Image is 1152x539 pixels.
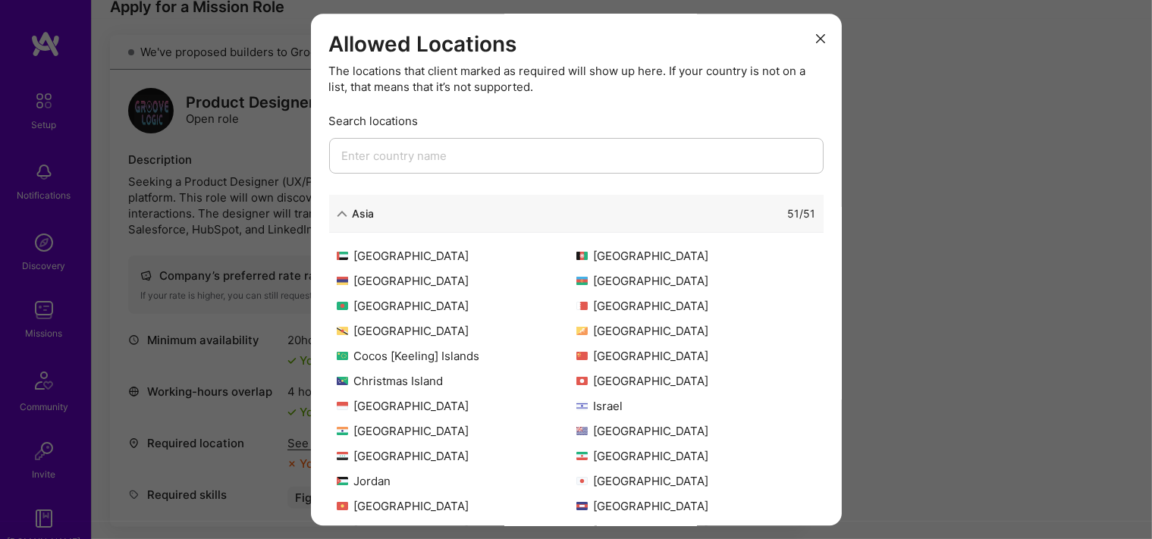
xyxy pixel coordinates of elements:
[576,402,588,410] img: Israel
[337,502,348,510] img: Kyrgyzstan
[337,398,576,414] div: [GEOGRAPHIC_DATA]
[576,323,816,339] div: [GEOGRAPHIC_DATA]
[576,327,588,335] img: Bhutan
[576,377,588,385] img: Hong Kong
[337,402,348,410] img: Indonesia
[576,248,816,264] div: [GEOGRAPHIC_DATA]
[337,452,348,460] img: Iraq
[337,473,576,489] div: Jordan
[353,205,375,221] div: Asia
[576,477,588,485] img: Japan
[337,477,348,485] img: Jordan
[337,498,576,514] div: [GEOGRAPHIC_DATA]
[337,352,348,360] img: Cocos [Keeling] Islands
[576,448,816,464] div: [GEOGRAPHIC_DATA]
[816,35,825,44] i: icon Close
[329,63,824,95] div: The locations that client marked as required will show up here. If your country is not on a list,...
[576,302,588,310] img: Bahrain
[337,298,576,314] div: [GEOGRAPHIC_DATA]
[337,208,347,219] i: icon ArrowDown
[576,498,816,514] div: [GEOGRAPHIC_DATA]
[337,373,576,389] div: Christmas Island
[337,323,576,339] div: [GEOGRAPHIC_DATA]
[576,273,816,289] div: [GEOGRAPHIC_DATA]
[329,32,824,58] h3: Allowed Locations
[337,427,348,435] img: India
[576,452,588,460] img: Iran
[576,523,816,539] div: [GEOGRAPHIC_DATA]
[329,113,824,129] div: Search locations
[311,14,842,525] div: modal
[337,423,576,439] div: [GEOGRAPHIC_DATA]
[337,327,348,335] img: Brunei
[337,248,576,264] div: [GEOGRAPHIC_DATA]
[576,277,588,285] img: Azerbaijan
[337,377,348,385] img: Christmas Island
[576,502,588,510] img: Cambodia
[337,302,348,310] img: Bangladesh
[576,298,816,314] div: [GEOGRAPHIC_DATA]
[576,398,816,414] div: Israel
[337,448,576,464] div: [GEOGRAPHIC_DATA]
[337,348,576,364] div: Cocos [Keeling] Islands
[576,352,588,360] img: China
[329,138,824,174] input: Enter country name
[337,277,348,285] img: Armenia
[337,523,576,539] div: [GEOGRAPHIC_DATA]
[576,423,816,439] div: [GEOGRAPHIC_DATA]
[788,205,816,221] div: 51 / 51
[576,373,816,389] div: [GEOGRAPHIC_DATA]
[337,273,576,289] div: [GEOGRAPHIC_DATA]
[576,473,816,489] div: [GEOGRAPHIC_DATA]
[576,427,588,435] img: British Indian Ocean Territory
[576,348,816,364] div: [GEOGRAPHIC_DATA]
[576,252,588,260] img: Afghanistan
[337,252,348,260] img: United Arab Emirates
